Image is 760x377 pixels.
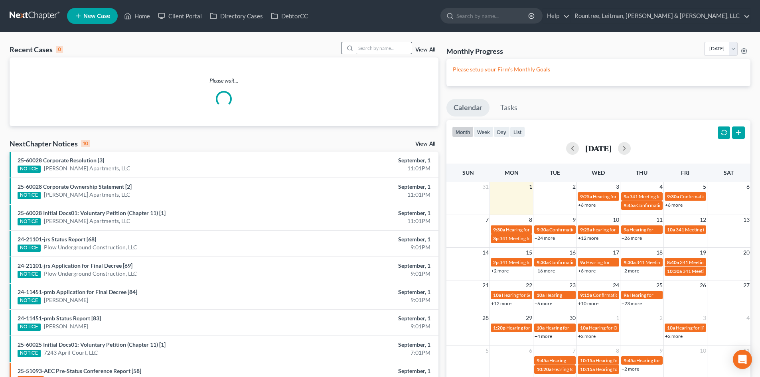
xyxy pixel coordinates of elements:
[742,215,750,225] span: 13
[702,182,707,191] span: 5
[493,235,499,241] span: 3p
[18,262,132,269] a: 24-21101-jrs Application for Final Decree [69]
[298,314,430,322] div: September, 1
[493,292,501,298] span: 10a
[298,367,430,375] div: September, 1
[578,268,596,274] a: +6 more
[482,248,490,257] span: 14
[659,182,663,191] span: 4
[569,313,576,323] span: 30
[545,325,569,331] span: Hearing for
[624,202,636,208] span: 9:45a
[624,193,629,199] span: 9a
[56,46,63,53] div: 0
[699,346,707,355] span: 10
[655,280,663,290] span: 25
[630,227,653,233] span: Hearing for
[485,346,490,355] span: 5
[10,139,90,148] div: NextChapter Notices
[298,164,430,172] div: 11:01PM
[528,346,533,355] span: 6
[298,209,430,217] div: September, 1
[612,280,620,290] span: 24
[596,366,667,372] span: Hearing for N.F. International, Inc.
[580,292,592,298] span: 9:15a
[742,346,750,355] span: 11
[593,193,617,199] span: Hearing for
[18,341,166,348] a: 25-60025 Initial Docs01: Voluntary Petition (Chapter 11) [1]
[683,268,754,274] span: 341 Meeting for [PERSON_NAME]
[578,202,596,208] a: +6 more
[549,357,566,363] span: Hearing
[655,248,663,257] span: 18
[206,9,267,23] a: Directory Cases
[18,157,104,164] a: 25-60028 Corporate Resolution [3]
[298,270,430,278] div: 9:01PM
[665,202,683,208] a: +6 more
[680,259,713,265] span: 341 Meeting for
[298,243,430,251] div: 9:01PM
[676,325,738,331] span: Hearing for [PERSON_NAME]
[298,341,430,349] div: September, 1
[298,156,430,164] div: September, 1
[120,9,154,23] a: Home
[580,193,592,199] span: 9:25a
[667,268,682,274] span: 10:30a
[549,259,641,265] span: Confirmation Hearing for [PERSON_NAME]
[493,99,525,116] a: Tasks
[699,215,707,225] span: 12
[18,350,41,357] div: NOTICE
[525,313,533,323] span: 29
[578,235,598,241] a: +12 more
[506,227,530,233] span: Hearing for
[502,292,625,298] span: Hearing for Seyria [PERSON_NAME] and [PERSON_NAME]
[545,292,562,298] span: Hearing
[580,325,588,331] span: 10a
[525,248,533,257] span: 15
[596,357,681,363] span: Hearing for My [US_STATE] Plumber, Inc.
[742,248,750,257] span: 20
[18,192,41,199] div: NOTICE
[44,191,130,199] a: [PERSON_NAME] Apartments, LLC
[44,270,137,278] a: Plow Underground Construction, LLC
[655,215,663,225] span: 11
[624,227,629,233] span: 9a
[18,315,101,322] a: 24-11451-pmb Status Report [83]
[630,292,653,298] span: Hearing for
[18,271,41,278] div: NOTICE
[636,259,670,265] span: 341 Meeting for
[742,280,750,290] span: 27
[624,357,636,363] span: 9:45a
[18,288,137,295] a: 24-11451-pmb Application for Final Decree [84]
[622,366,639,372] a: +2 more
[10,45,63,54] div: Recent Cases
[298,288,430,296] div: September, 1
[298,191,430,199] div: 11:01PM
[267,9,312,23] a: DebtorCC
[456,8,529,23] input: Search by name...
[586,259,610,265] span: Hearing for
[615,346,620,355] span: 8
[592,169,605,176] span: Wed
[452,126,474,137] button: month
[485,215,490,225] span: 7
[615,182,620,191] span: 3
[622,235,642,241] a: +26 more
[699,280,707,290] span: 26
[589,325,661,331] span: Hearing for OTB Holding LLC, et al.
[535,300,552,306] a: +6 more
[18,367,141,374] a: 25-51093-AEC Pre-Status Conference Report [58]
[636,202,682,208] span: Confirmation Hearing
[667,193,679,199] span: 9:30a
[665,333,683,339] a: +2 more
[535,235,555,241] a: +24 more
[593,227,616,233] span: hearing for
[535,333,552,339] a: +4 more
[298,183,430,191] div: September, 1
[453,65,744,73] p: Please setup your Firm's Monthly Goals
[462,169,474,176] span: Sun
[18,166,41,173] div: NOTICE
[499,259,533,265] span: 341 Meeting for
[550,169,560,176] span: Tue
[580,366,595,372] span: 10:15a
